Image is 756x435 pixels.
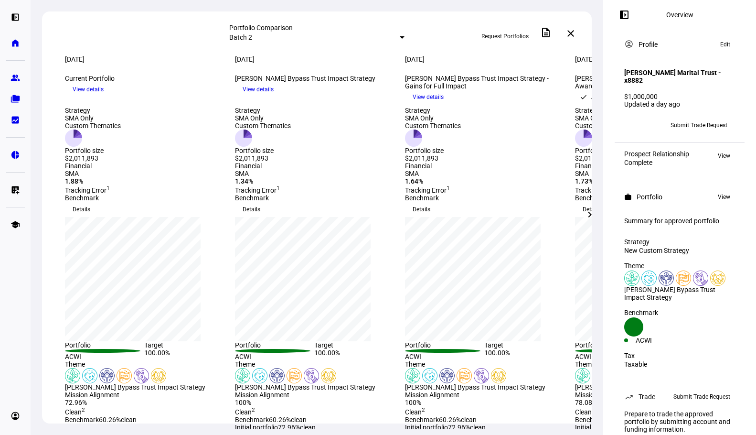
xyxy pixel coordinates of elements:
div: 1.64% [405,177,564,185]
div: Updated a day ago [624,100,735,108]
div: Summary for approved portfolio [624,217,735,225]
img: poverty.colored.svg [693,271,708,286]
mat-icon: close [565,28,576,39]
span: Tracking Error [235,186,280,194]
div: [DATE] [405,55,564,63]
div: Strategy [575,107,631,114]
span: Benchmark [575,416,609,424]
button: View details [405,90,451,104]
img: lgbtqJustice.colored.svg [457,368,472,383]
button: Submit Trade Request [663,118,735,133]
span: Clean [405,408,425,416]
div: Theme [65,360,224,368]
div: [PERSON_NAME] Bypass Trust Impact Strategy [624,286,735,301]
button: Details [65,202,98,217]
div: Benchmark [65,194,224,202]
div: 78.08% [575,399,734,406]
div: Mission Alignment [65,391,224,399]
span: Benchmark [65,416,99,424]
eth-mat-symbol: school [11,220,20,229]
div: SMA Only [575,114,631,122]
a: pie_chart [6,145,25,164]
div: ACWI [235,353,314,360]
img: lgbtqJustice.colored.svg [287,368,302,383]
a: home [6,33,25,53]
span: Initial portfolio [405,424,448,431]
mat-icon: work [624,193,632,201]
mat-icon: account_circle [624,39,634,49]
div: $2,011,893 [65,154,121,162]
div: Target [314,341,394,349]
span: View details [243,82,274,97]
div: Benchmark [624,309,735,316]
div: SMA Only [235,114,291,122]
div: Portfolio size [575,147,631,154]
div: $1,000,000 [624,93,735,100]
span: Tracking Error [575,186,620,194]
a: bid_landscape [6,110,25,130]
div: Portfolio size [235,147,291,154]
div: Profile [639,41,658,48]
div: 1.73% [575,177,734,185]
eth-mat-symbol: home [11,38,20,48]
div: SMA Only [405,114,461,122]
img: poverty.colored.svg [304,368,319,383]
img: humanRights.colored.svg [659,271,674,286]
eth-panel-overview-card-header: Profile [624,39,735,50]
span: Details [243,202,260,217]
span: View [718,150,730,162]
eth-mat-symbol: left_panel_open [11,12,20,22]
img: corporateEthics.custom.svg [710,271,725,286]
img: climateChange.colored.svg [235,368,250,383]
img: climateChange.colored.svg [65,368,80,383]
div: Current Portfolio [65,75,224,82]
eth-mat-symbol: pie_chart [11,150,20,160]
div: New Custom Strategy [624,247,735,254]
div: Approved for trade [591,92,639,102]
div: chart, 1 series [65,217,201,341]
div: Benchmark [235,194,394,202]
div: Theme [624,262,735,270]
sup: 2 [422,406,425,413]
span: Benchmark [235,416,269,424]
div: [PERSON_NAME] Bypass Trust Impact Strategy - Tax Aware [575,75,734,90]
div: Portfolio Comparison [229,24,405,32]
div: [PERSON_NAME] Bypass Trust Impact Strategy [575,383,734,391]
div: 100% [235,399,394,406]
div: [DATE] [65,55,224,63]
mat-icon: description [540,27,552,38]
div: Portfolio [65,341,144,349]
div: Custom Thematics [575,122,631,130]
button: Details [575,202,608,217]
mat-icon: check [580,93,587,101]
div: Portfolio size [65,147,121,154]
sup: 1 [277,185,280,192]
div: Portfolio [575,341,654,349]
div: Mission Alignment [235,391,394,399]
span: Edit [720,39,730,50]
span: 72.96% clean [278,424,316,431]
div: chart, 1 series [405,217,541,341]
span: 60.26% clean [99,416,137,424]
img: corporateEthics.custom.svg [151,368,166,383]
div: Benchmark [405,194,564,202]
a: View details [235,85,281,93]
div: Portfolio [405,341,484,349]
img: corporateEthics.custom.svg [491,368,506,383]
div: 100% [405,399,564,406]
span: Tracking Error [65,186,110,194]
div: Financial [575,162,734,170]
span: Submit Trade Request [671,118,727,133]
div: [DATE] [575,55,734,63]
div: [PERSON_NAME] Bypass Trust Impact Strategy - Gains for Full Impact [405,75,564,90]
div: ACWI [405,353,484,360]
div: $2,011,893 [575,154,631,162]
span: Initial portfolio [575,424,618,431]
div: [PERSON_NAME] Bypass Trust Impact Strategy [405,383,564,391]
span: Details [73,202,90,217]
div: 100.00% [314,349,394,360]
button: View details [235,82,281,97]
span: Details [583,202,600,217]
div: Financial [235,162,394,170]
a: group [6,68,25,87]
